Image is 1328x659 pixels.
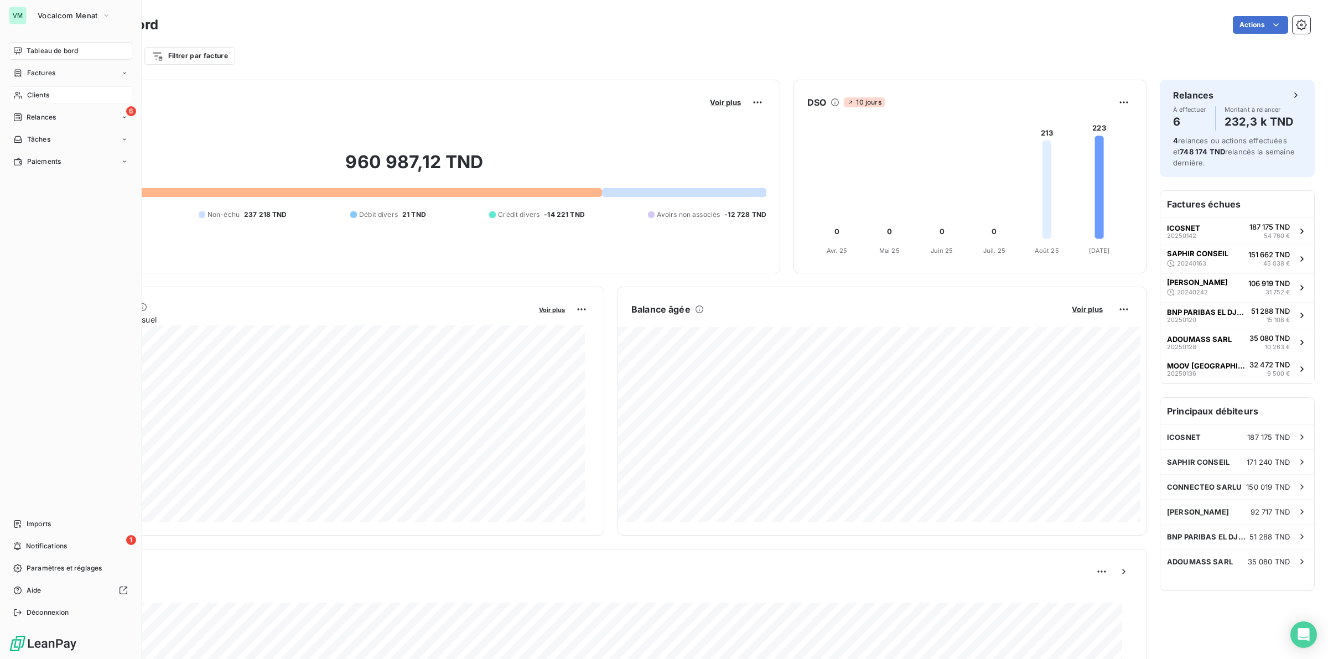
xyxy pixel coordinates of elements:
span: Voir plus [539,306,565,314]
span: Paramètres et réglages [27,563,102,573]
span: 51 288 TND [1249,532,1290,541]
span: 92 717 TND [1251,507,1290,516]
span: 237 218 TND [244,210,287,220]
h4: 6 [1173,113,1206,131]
span: Crédit divers [498,210,539,220]
span: 20250136 [1167,370,1196,377]
span: 20240242 [1177,289,1208,295]
span: Déconnexion [27,608,69,618]
tspan: Juin 25 [931,247,953,255]
span: ICOSNET [1167,433,1201,442]
span: Tableau de bord [27,46,78,56]
button: BNP PARIBAS EL DJAZAIR2025012051 288 TND15 108 € [1160,302,1314,329]
div: Open Intercom Messenger [1290,621,1317,648]
button: Voir plus [707,97,744,107]
span: Montant à relancer [1225,106,1294,113]
span: 171 240 TND [1247,458,1290,466]
tspan: Août 25 [1035,247,1059,255]
span: 151 662 TND [1248,250,1290,259]
button: Filtrer par facture [144,47,235,65]
span: Aide [27,585,41,595]
span: 10 263 € [1265,343,1290,352]
button: MOOV [GEOGRAPHIC_DATA] [GEOGRAPHIC_DATA]2025013632 472 TND9 500 € [1160,356,1314,383]
span: relances ou actions effectuées et relancés la semaine dernière. [1173,136,1295,167]
a: Aide [9,582,132,599]
span: 9 500 € [1267,369,1290,378]
h6: Balance âgée [631,303,691,316]
button: SAPHIR CONSEIL20240163151 662 TND45 038 € [1160,245,1314,273]
span: Voir plus [710,98,741,107]
span: BNP PARIBAS EL DJAZAIR [1167,532,1249,541]
span: Débit divers [359,210,398,220]
tspan: [DATE] [1089,247,1110,255]
span: 31 752 € [1265,288,1290,297]
h2: 960 987,12 TND [63,151,766,184]
div: VM [9,7,27,24]
span: ADOUMASS SARL [1167,557,1233,566]
h6: Principaux débiteurs [1160,398,1314,424]
span: Relances [27,112,56,122]
span: Non-échu [207,210,240,220]
span: 20250128 [1167,344,1196,350]
span: 32 472 TND [1249,360,1290,369]
span: Voir plus [1072,305,1103,314]
span: -14 221 TND [544,210,585,220]
button: [PERSON_NAME]20240242106 919 TND31 752 € [1160,273,1314,302]
span: Clients [27,90,49,100]
span: Notifications [26,541,67,551]
button: Voir plus [536,304,568,314]
span: Imports [27,519,51,529]
span: 1 [126,535,136,545]
span: 51 288 TND [1251,307,1290,315]
span: 20250142 [1167,232,1196,239]
h4: 232,3 k TND [1225,113,1294,131]
span: 15 108 € [1267,315,1290,325]
span: 54 760 € [1264,231,1290,241]
span: [PERSON_NAME] [1167,278,1228,287]
span: 6 [126,106,136,116]
span: [PERSON_NAME] [1167,507,1229,516]
span: 187 175 TND [1249,222,1290,231]
tspan: Mai 25 [879,247,900,255]
button: Actions [1233,16,1288,34]
span: 21 TND [402,210,426,220]
span: 35 080 TND [1248,557,1290,566]
span: Avoirs non associés [657,210,720,220]
button: ICOSNET20250142187 175 TND54 760 € [1160,217,1314,245]
h6: DSO [807,96,826,109]
span: Chiffre d'affaires mensuel [63,314,531,325]
h6: Factures échues [1160,191,1314,217]
button: ADOUMASS SARL2025012835 080 TND10 263 € [1160,329,1314,356]
tspan: Juil. 25 [983,247,1005,255]
span: 187 175 TND [1247,433,1290,442]
span: 748 174 TND [1180,147,1225,156]
span: 35 080 TND [1249,334,1290,343]
span: MOOV [GEOGRAPHIC_DATA] [GEOGRAPHIC_DATA] [1167,361,1245,370]
span: ADOUMASS SARL [1167,335,1232,344]
h6: Relances [1173,89,1213,102]
span: Paiements [27,157,61,167]
span: SAPHIR CONSEIL [1167,249,1228,258]
span: 20250120 [1167,316,1196,323]
span: ICOSNET [1167,224,1200,232]
button: Voir plus [1068,304,1106,314]
tspan: Avr. 25 [827,247,847,255]
span: SAPHIR CONSEIL [1167,458,1230,466]
span: BNP PARIBAS EL DJAZAIR [1167,308,1247,316]
span: CONNECTEO SARLU [1167,482,1242,491]
span: 150 019 TND [1246,482,1290,491]
span: 10 jours [844,97,884,107]
span: -12 728 TND [724,210,766,220]
span: Vocalcom Menat [38,11,97,20]
span: À effectuer [1173,106,1206,113]
span: Factures [27,68,55,78]
img: Logo LeanPay [9,635,77,652]
span: 20240163 [1177,260,1206,267]
span: 106 919 TND [1248,279,1290,288]
span: 4 [1173,136,1178,145]
span: 45 038 € [1263,259,1290,268]
span: Tâches [27,134,50,144]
